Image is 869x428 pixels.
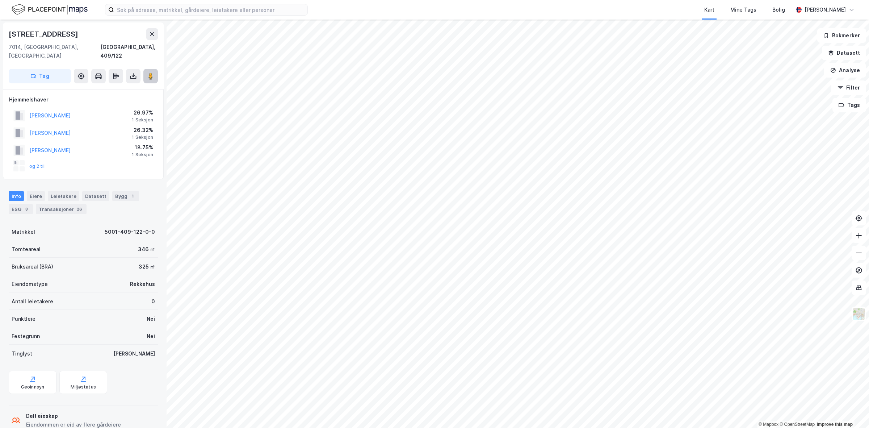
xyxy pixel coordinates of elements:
[27,191,45,201] div: Eiere
[780,422,815,427] a: OpenStreetMap
[9,43,100,60] div: 7014, [GEOGRAPHIC_DATA], [GEOGRAPHIC_DATA]
[138,245,155,254] div: 346 ㎡
[817,28,866,43] button: Bokmerker
[23,205,30,213] div: 8
[704,5,714,14] div: Kart
[130,280,155,288] div: Rekkehus
[730,5,756,14] div: Mine Tags
[833,393,869,428] div: Kontrollprogram for chat
[132,126,153,134] div: 26.32%
[26,412,121,420] div: Delt eieskap
[132,117,153,123] div: 1 Seksjon
[82,191,109,201] div: Datasett
[817,422,853,427] a: Improve this map
[129,192,136,200] div: 1
[132,152,153,158] div: 1 Seksjon
[12,245,41,254] div: Tomteareal
[48,191,79,201] div: Leietakere
[113,349,155,358] div: [PERSON_NAME]
[833,393,869,428] iframe: Chat Widget
[9,69,71,83] button: Tag
[12,315,35,323] div: Punktleie
[772,5,785,14] div: Bolig
[824,63,866,78] button: Analyse
[132,134,153,140] div: 1 Seksjon
[9,95,158,104] div: Hjemmelshaver
[12,349,32,358] div: Tinglyst
[139,262,155,271] div: 325 ㎡
[9,191,24,201] div: Info
[12,3,88,16] img: logo.f888ab2527a4732fd821a326f86c7f29.svg
[105,228,155,236] div: 5001-409-122-0-0
[147,315,155,323] div: Nei
[21,384,45,390] div: Geoinnsyn
[12,332,40,341] div: Festegrunn
[36,204,87,214] div: Transaksjoner
[852,307,866,321] img: Z
[71,384,96,390] div: Miljøstatus
[151,297,155,306] div: 0
[100,43,158,60] div: [GEOGRAPHIC_DATA], 409/122
[831,80,866,95] button: Filter
[12,228,35,236] div: Matrikkel
[9,204,33,214] div: ESG
[9,28,80,40] div: [STREET_ADDRESS]
[132,143,153,152] div: 18.75%
[12,297,53,306] div: Antall leietakere
[114,4,307,15] input: Søk på adresse, matrikkel, gårdeiere, leietakere eller personer
[75,205,84,213] div: 26
[147,332,155,341] div: Nei
[832,98,866,112] button: Tags
[805,5,846,14] div: [PERSON_NAME]
[12,280,48,288] div: Eiendomstype
[759,422,778,427] a: Mapbox
[112,191,139,201] div: Bygg
[822,46,866,60] button: Datasett
[132,108,153,117] div: 26.97%
[12,262,53,271] div: Bruksareal (BRA)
